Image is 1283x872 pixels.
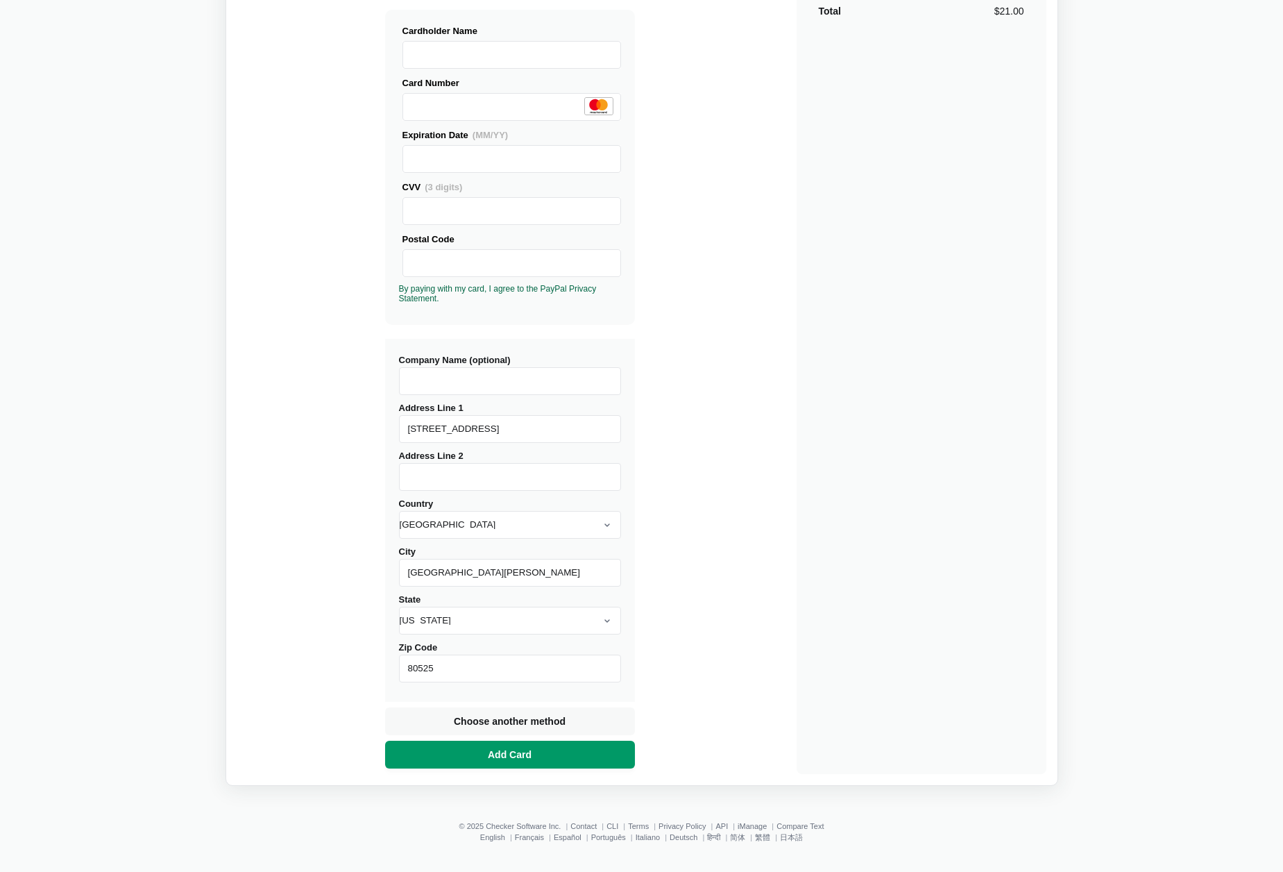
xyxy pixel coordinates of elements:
label: Company Name (optional) [399,355,621,395]
iframe: Secure Credit Card Frame - Expiration Date [409,146,615,172]
span: Add Card [485,748,534,762]
div: CVV [402,180,621,194]
span: (3 digits) [425,182,462,192]
label: Country [399,498,621,539]
label: City [399,546,621,587]
iframe: Secure Credit Card Frame - Cardholder Name [409,42,615,68]
a: Terms [628,822,649,830]
input: City [399,559,621,587]
div: Postal Code [402,232,621,246]
label: Address Line 1 [399,403,621,443]
button: Choose another method [385,707,635,735]
div: Card Number [402,76,621,90]
a: English [480,833,505,841]
a: Deutsch [670,833,697,841]
iframe: Secure Credit Card Frame - CVV [409,198,615,224]
span: Choose another method [451,714,568,728]
a: API [715,822,728,830]
a: 日本語 [780,833,803,841]
input: Company Name (optional) [399,367,621,395]
div: Cardholder Name [402,24,621,38]
a: हिन्दी [707,833,720,841]
div: Expiration Date [402,128,621,142]
a: CLI [606,822,618,830]
span: (MM/YY) [473,130,508,140]
a: Português [591,833,626,841]
a: Compare Text [776,822,824,830]
label: Address Line 2 [399,451,621,491]
a: By paying with my card, I agree to the PayPal Privacy Statement. [399,284,597,303]
a: 繁體 [755,833,770,841]
input: Address Line 2 [399,463,621,491]
a: Español [554,833,581,841]
a: Italiano [636,833,660,841]
button: Add Card [385,741,635,769]
a: Contact [570,822,597,830]
a: Français [515,833,544,841]
input: Address Line 1 [399,415,621,443]
select: State [399,607,621,635]
input: Zip Code [399,655,621,682]
a: Privacy Policy [659,822,706,830]
li: © 2025 Checker Software Inc. [459,822,570,830]
label: Zip Code [399,642,621,682]
label: State [399,594,621,635]
select: Country [399,511,621,539]
iframe: Secure Credit Card Frame - Credit Card Number [409,94,615,120]
div: $21.00 [994,4,1024,18]
a: iManage [738,822,767,830]
a: 简体 [730,833,745,841]
iframe: Secure Credit Card Frame - Postal Code [409,250,615,276]
strong: Total [819,6,841,17]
